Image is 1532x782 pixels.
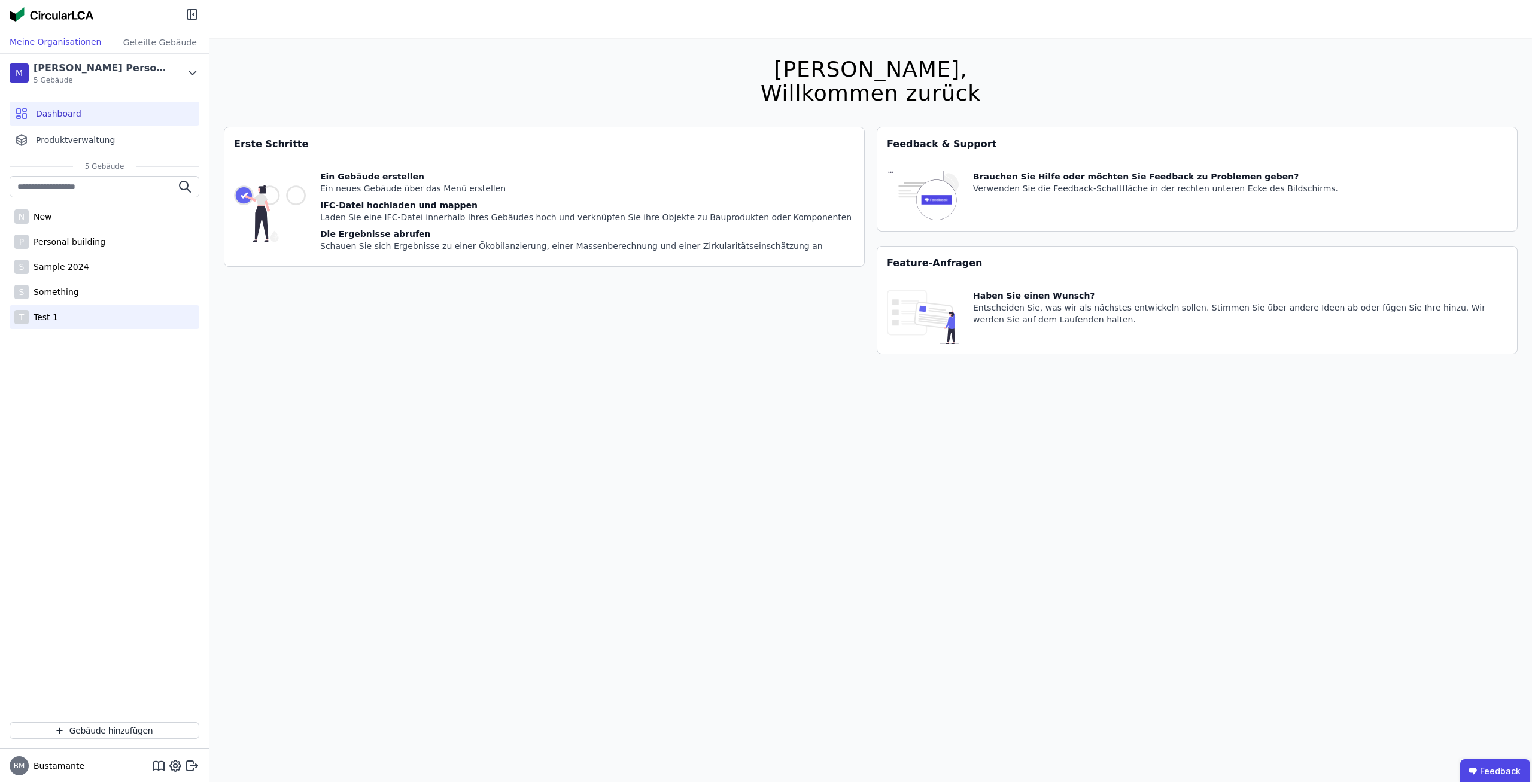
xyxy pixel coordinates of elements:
img: feedback-icon-HCTs5lye.svg [887,171,959,221]
div: P [14,235,29,249]
div: [PERSON_NAME], [761,57,981,81]
div: Brauchen Sie Hilfe oder möchten Sie Feedback zu Problemen geben? [973,171,1338,182]
div: Verwenden Sie die Feedback-Schaltfläche in der rechten unteren Ecke des Bildschirms. [973,182,1338,194]
span: Dashboard [36,108,81,120]
img: Concular [10,7,93,22]
div: Die Ergebnisse abrufen [320,228,852,240]
div: S [14,285,29,299]
div: Entscheiden Sie, was wir als nächstes entwickeln sollen. Stimmen Sie über andere Ideen ab oder fü... [973,302,1507,325]
div: Geteilte Gebäude [111,31,209,53]
button: Gebäude hinzufügen [10,722,199,739]
span: 5 Gebäude [73,162,136,171]
span: 5 Gebäude [34,75,171,85]
span: BM [14,762,25,769]
div: Feature-Anfragen [877,247,1517,280]
div: T [14,310,29,324]
img: getting_started_tile-DrF_GRSv.svg [234,171,306,257]
div: S [14,260,29,274]
div: Sample 2024 [29,261,89,273]
div: Schauen Sie sich Ergebnisse zu einer Ökobilanzierung, einer Massenberechnung und einer Zirkularit... [320,240,852,252]
div: Feedback & Support [877,127,1517,161]
img: feature_request_tile-UiXE1qGU.svg [887,290,959,344]
div: [PERSON_NAME] Personal Org [34,61,171,75]
span: Produktverwaltung [36,134,115,146]
div: IFC-Datei hochladen und mappen [320,199,852,211]
span: Bustamante [29,760,84,772]
div: Personal building [29,236,105,248]
div: Ein neues Gebäude über das Menü erstellen [320,182,852,194]
div: Willkommen zurück [761,81,981,105]
div: Laden Sie eine IFC-Datei innerhalb Ihres Gebäudes hoch und verknüpfen Sie ihre Objekte zu Bauprod... [320,211,852,223]
div: Ein Gebäude erstellen [320,171,852,182]
div: Something [29,286,79,298]
div: N [14,209,29,224]
div: M [10,63,29,83]
div: New [29,211,52,223]
div: Erste Schritte [224,127,864,161]
div: Haben Sie einen Wunsch? [973,290,1507,302]
div: Test 1 [29,311,58,323]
